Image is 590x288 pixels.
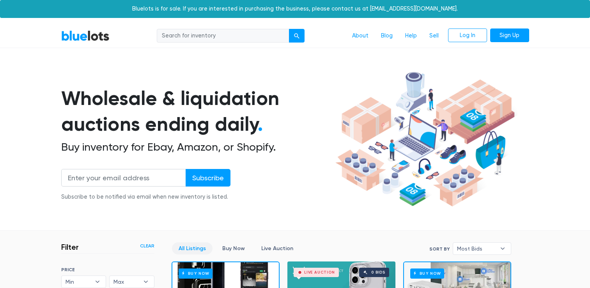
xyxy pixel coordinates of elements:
a: Blog [375,28,399,43]
a: Sign Up [490,28,529,43]
a: All Listings [172,242,213,254]
input: Search for inventory [157,29,289,43]
label: Sort By [429,245,450,252]
span: Most Bids [457,243,496,254]
a: Buy Now [216,242,252,254]
h1: Wholesale & liquidation auctions ending daily [61,85,333,137]
h6: Buy Now [179,268,213,278]
a: Clear [140,242,154,249]
span: Min [66,276,91,288]
img: hero-ee84e7d0318cb26816c560f6b4441b76977f77a177738b4e94f68c95b2b83dbb.png [333,68,517,210]
div: Subscribe to be notified via email when new inventory is listed. [61,193,230,201]
a: About [346,28,375,43]
h6: Buy Now [410,268,444,278]
div: 0 bids [371,270,385,274]
a: Sell [423,28,445,43]
input: Enter your email address [61,169,186,187]
h3: Filter [61,242,79,252]
a: BlueLots [61,30,110,41]
b: ▾ [494,243,511,254]
b: ▾ [138,276,154,288]
span: . [258,112,263,136]
a: Log In [448,28,487,43]
h6: PRICE [61,267,154,272]
input: Subscribe [186,169,230,187]
h2: Buy inventory for Ebay, Amazon, or Shopify. [61,140,333,154]
span: Max [113,276,139,288]
b: ▾ [89,276,106,288]
a: Live Auction [255,242,300,254]
a: Help [399,28,423,43]
div: Live Auction [304,270,335,274]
